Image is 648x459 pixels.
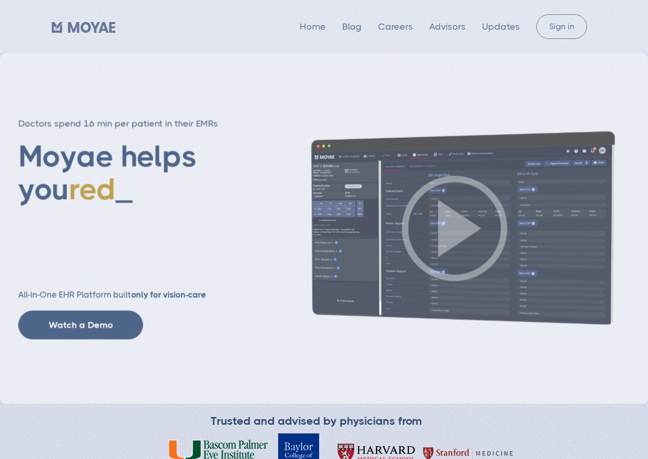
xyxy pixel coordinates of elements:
div: Trusted and advised by physicians from [211,414,422,428]
a: Careers [378,21,413,32]
a: Updates [482,21,520,32]
a: Watch a Demo [18,310,143,339]
span: _ [116,172,133,206]
span: red [69,172,116,206]
h3: Doctors spend 16 min per patient in their EMRs [18,118,257,130]
a: Blog [342,21,362,32]
a: Advisors [429,21,466,32]
img: Moyae Logo [52,22,115,32]
a: Home [300,21,326,32]
a: Sign in [536,14,587,39]
img: Patient history screenshot [280,130,630,326]
h1: Moyae helps you [18,140,257,269]
strong: only for vision-care [131,290,206,299]
h2: All-In-One EHR Platform built [18,290,257,300]
a: home [52,19,115,34]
